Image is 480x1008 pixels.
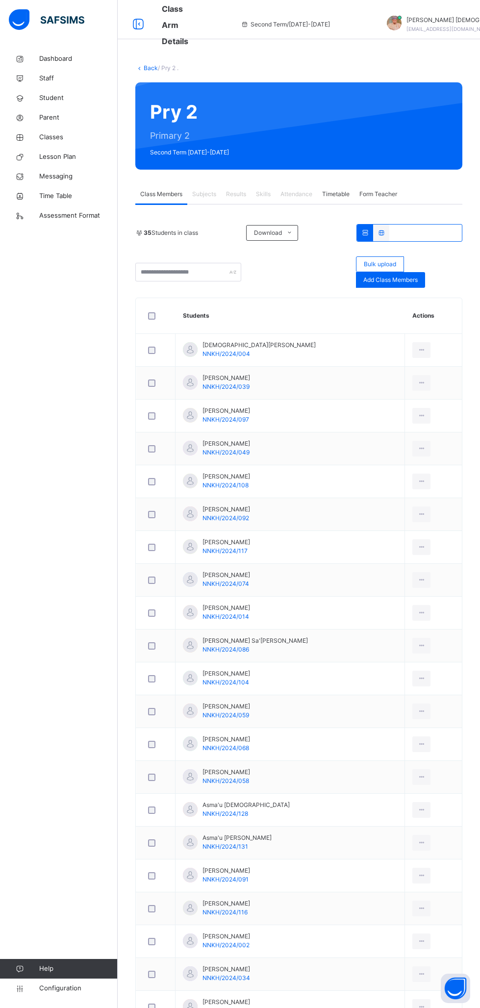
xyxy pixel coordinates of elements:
span: [PERSON_NAME] [202,998,250,1007]
span: [PERSON_NAME] [202,505,250,514]
span: [PERSON_NAME] [202,374,250,382]
span: [DEMOGRAPHIC_DATA][PERSON_NAME] [202,341,316,350]
span: [PERSON_NAME] [202,866,250,875]
span: [PERSON_NAME] [202,669,250,678]
span: Results [226,190,246,199]
span: NNKH/2024/117 [202,547,248,554]
span: [PERSON_NAME] [202,604,250,612]
span: [PERSON_NAME] [202,768,250,777]
span: Messaging [39,172,118,181]
span: Class Members [140,190,182,199]
span: [PERSON_NAME] [202,932,250,941]
span: Timetable [322,190,350,199]
span: NNKH/2024/068 [202,744,249,752]
span: Dashboard [39,54,118,64]
span: Second Term [DATE]-[DATE] [150,148,236,157]
span: NNKH/2024/004 [202,350,250,357]
span: NNKH/2024/092 [202,514,249,522]
span: NNKH/2024/058 [202,777,249,784]
span: / Pry 2 . [158,64,178,72]
span: Time Table [39,191,118,201]
th: Actions [405,298,462,334]
span: Bulk upload [364,260,396,269]
span: [PERSON_NAME] [202,439,250,448]
span: [PERSON_NAME] [202,899,250,908]
span: Skills [256,190,271,199]
span: Staff [39,74,118,83]
span: Asma'u [DEMOGRAPHIC_DATA] [202,801,290,809]
span: Attendance [280,190,312,199]
span: NNKH/2024/049 [202,449,250,456]
span: Students in class [144,228,198,237]
span: NNKH/2024/086 [202,646,249,653]
span: NNKH/2024/131 [202,843,248,850]
span: [PERSON_NAME] [202,965,250,974]
span: [PERSON_NAME] [202,472,250,481]
span: Configuration [39,983,117,993]
span: NNKH/2024/039 [202,383,250,390]
button: Open asap [441,974,470,1003]
span: NNKH/2024/104 [202,679,249,686]
a: Back [144,64,158,72]
span: NNKH/2024/014 [202,613,249,620]
span: Form Teacher [359,190,397,199]
span: NNKH/2024/128 [202,810,248,817]
span: Assessment Format [39,211,118,221]
span: NNKH/2024/091 [202,876,249,883]
span: Parent [39,113,118,123]
span: NNKH/2024/074 [202,580,249,587]
span: Class Arm Details [162,4,188,46]
th: Students [176,298,405,334]
span: [PERSON_NAME] [202,538,250,547]
b: 35 [144,229,152,236]
span: NNKH/2024/002 [202,941,250,949]
span: [PERSON_NAME] Sa'[PERSON_NAME] [202,636,308,645]
span: session/term information [241,20,330,29]
span: Subjects [192,190,216,199]
span: Add Class Members [363,276,418,284]
span: NNKH/2024/116 [202,908,248,916]
span: NNKH/2024/059 [202,711,249,719]
span: NNKH/2024/034 [202,974,250,982]
span: NNKH/2024/097 [202,416,249,423]
span: [PERSON_NAME] [202,735,250,744]
img: safsims [9,9,84,30]
span: [PERSON_NAME] [202,702,250,711]
span: NNKH/2024/108 [202,481,249,489]
span: [PERSON_NAME] [202,571,250,580]
span: Student [39,93,118,103]
span: Classes [39,132,118,142]
span: Lesson Plan [39,152,118,162]
span: [PERSON_NAME] [202,406,250,415]
span: Help [39,964,117,974]
span: Download [254,228,282,237]
span: Asma'u [PERSON_NAME] [202,833,272,842]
